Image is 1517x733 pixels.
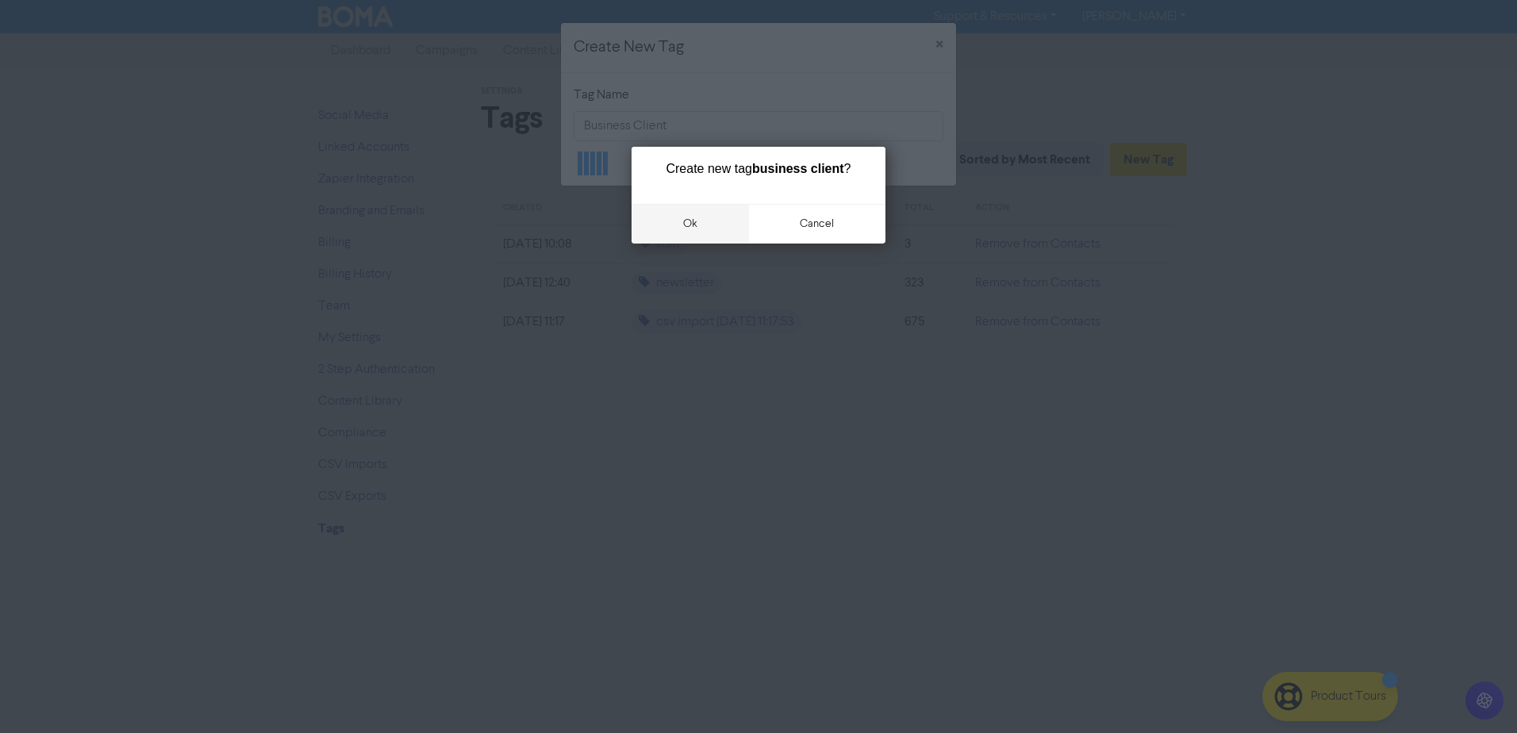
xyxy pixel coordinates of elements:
[632,204,749,244] button: ok
[644,159,873,178] p: Create new tag ?
[1438,657,1517,733] iframe: Chat Widget
[749,204,886,244] button: cancel
[752,162,844,175] strong: business client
